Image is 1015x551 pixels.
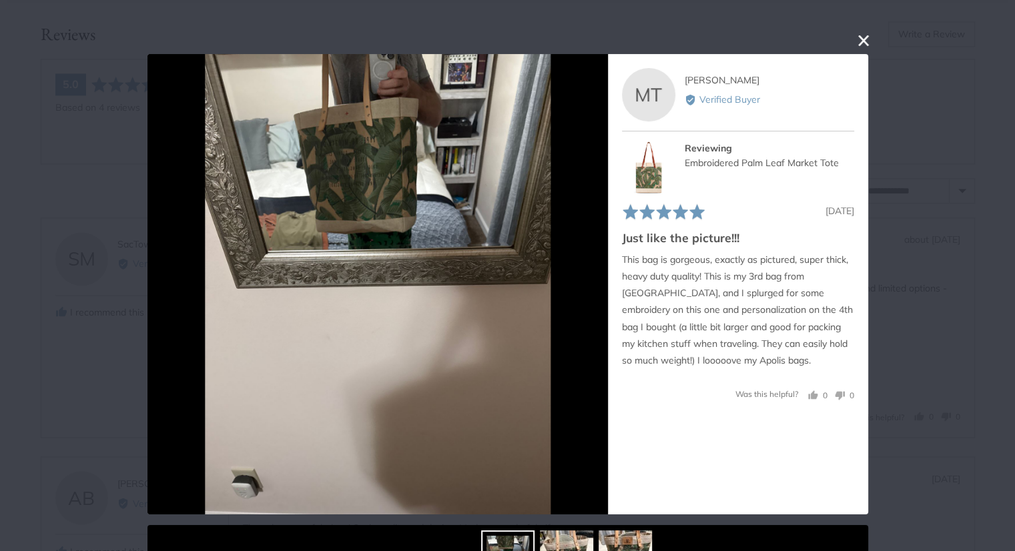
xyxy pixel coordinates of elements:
span: [PERSON_NAME] [684,74,759,86]
div: MT [622,68,675,121]
img: Customer image [205,54,551,514]
div: Reviewing [684,141,854,155]
span: [DATE] [825,205,854,217]
img: Embroidered Palm Leaf Market Tote [622,141,675,194]
span: Was this helpful? [735,389,798,399]
p: This bag is gorgeous, exactly as pictured, super thick, heavy duty quality! This is my 3rd bag fr... [622,251,854,369]
button: Yes [808,389,827,402]
a: Embroidered Palm Leaf Market Tote [684,157,838,169]
button: close this modal window [856,33,872,49]
div: Verified Buyer [684,93,854,107]
button: No [829,389,854,402]
h2: Just like the picture!!! [622,229,854,246]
